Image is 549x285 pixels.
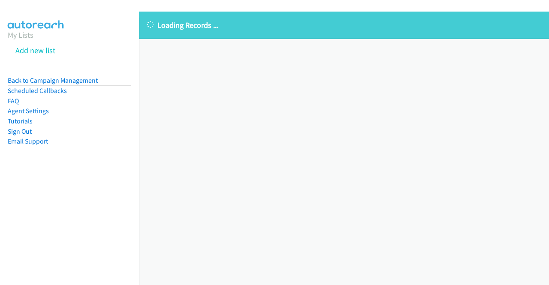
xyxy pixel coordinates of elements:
a: Agent Settings [8,107,49,115]
a: FAQ [8,97,19,105]
a: My Lists [8,30,33,40]
p: Loading Records ... [147,19,541,31]
a: Back to Campaign Management [8,76,98,84]
a: Email Support [8,137,48,145]
a: Scheduled Callbacks [8,87,67,95]
a: Add new list [15,45,55,55]
a: Sign Out [8,127,32,135]
a: Tutorials [8,117,33,125]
